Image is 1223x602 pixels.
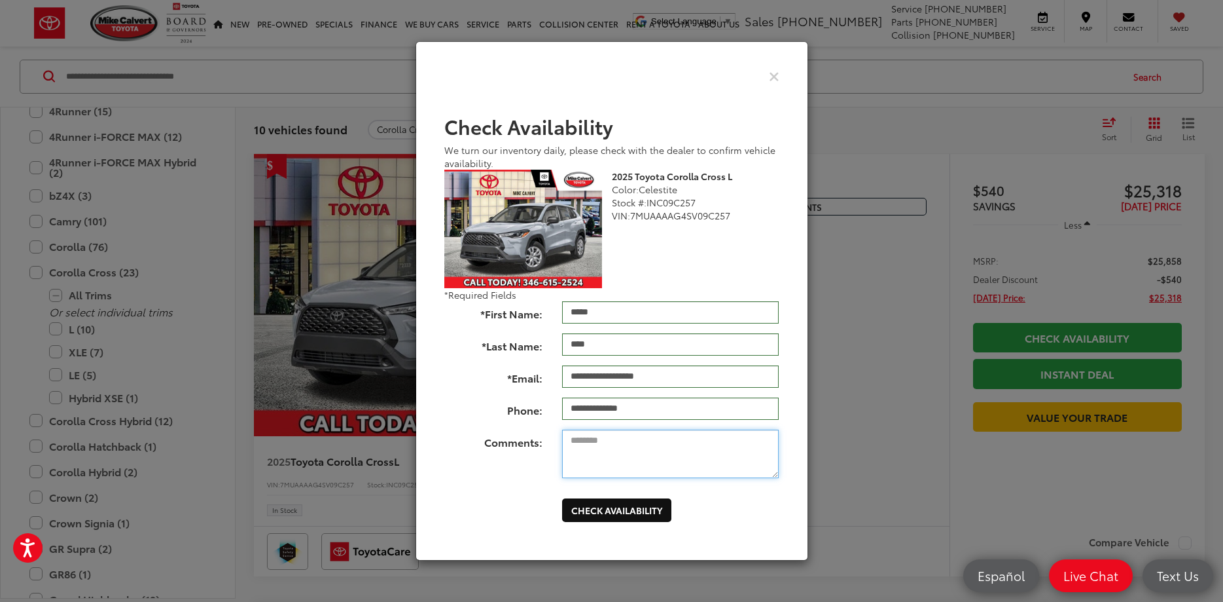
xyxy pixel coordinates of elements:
[444,288,516,301] span: *Required Fields
[971,567,1031,584] span: Español
[612,196,647,209] span: Stock #:
[630,209,730,222] span: 7MUAAAAG4SV09C257
[612,170,732,183] b: 2025 Toyota Corolla Cross L
[434,366,553,386] label: *Email:
[647,196,696,209] span: INC09C257
[612,209,630,222] span: VIN:
[434,430,553,450] label: Comments:
[1057,567,1125,584] span: Live Chat
[1049,559,1133,592] a: Live Chat
[769,69,779,83] button: Close
[1143,559,1213,592] a: Text Us
[434,301,553,322] label: *First Name:
[1150,567,1205,584] span: Text Us
[444,115,779,137] h2: Check Availability
[639,183,677,196] span: Celestite
[444,143,779,170] div: We turn our inventory daily, please check with the dealer to confirm vehicle availability.
[444,170,602,288] img: 2025 Toyota Corolla Cross L
[434,333,553,354] label: *Last Name:
[612,183,639,196] span: Color:
[963,559,1039,592] a: Español
[562,499,671,522] button: Check Availability
[434,398,553,418] label: Phone:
